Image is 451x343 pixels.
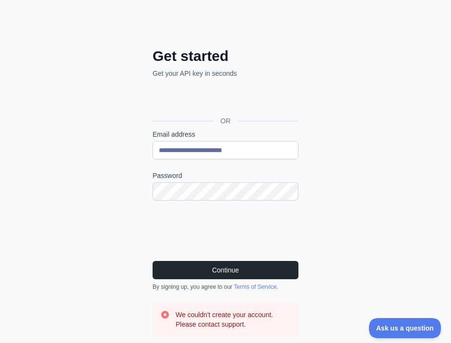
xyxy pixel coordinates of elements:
label: Email address [153,130,298,139]
div: By signing up, you agree to our . [153,283,298,291]
button: Continue [153,261,298,279]
a: Terms of Service [234,284,276,290]
p: Get your API key in seconds [153,69,298,78]
iframe: Przycisk Zaloguj się przez Google [148,89,301,110]
h3: We couldn't create your account. Please contact support. [176,310,291,329]
iframe: Toggle Customer Support [369,318,441,338]
h2: Get started [153,47,298,65]
label: Password [153,171,298,180]
span: OR [213,116,238,126]
iframe: reCAPTCHA [153,212,298,249]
